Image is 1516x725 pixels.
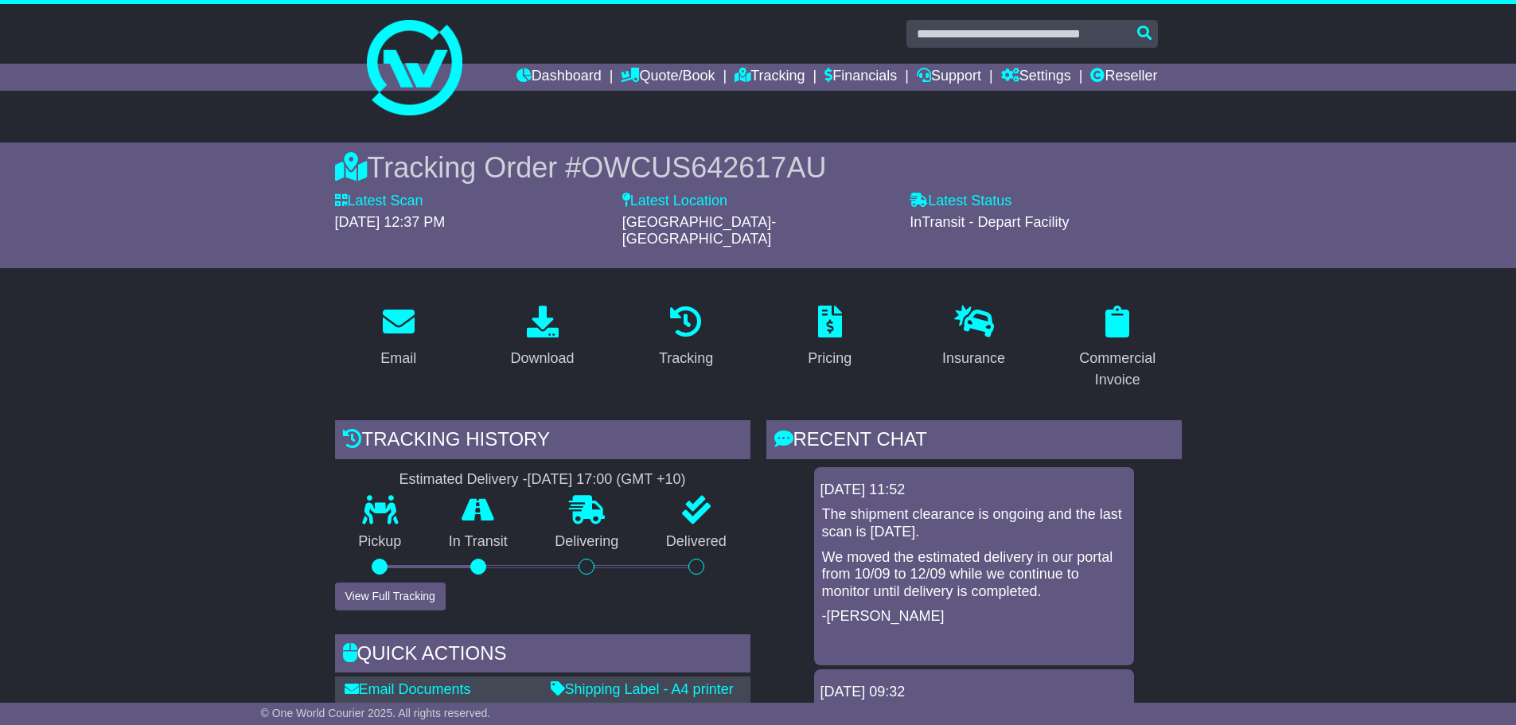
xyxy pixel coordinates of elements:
[528,471,686,489] div: [DATE] 17:00 (GMT +10)
[1064,348,1171,391] div: Commercial Invoice
[516,64,602,91] a: Dashboard
[335,634,750,677] div: Quick Actions
[335,533,426,551] p: Pickup
[642,533,750,551] p: Delivered
[581,151,826,184] span: OWCUS642617AU
[335,471,750,489] div: Estimated Delivery -
[621,64,715,91] a: Quote/Book
[335,150,1182,185] div: Tracking Order #
[345,681,471,697] a: Email Documents
[425,533,532,551] p: In Transit
[910,214,1069,230] span: InTransit - Depart Facility
[335,583,446,610] button: View Full Tracking
[380,348,416,369] div: Email
[532,533,643,551] p: Delivering
[910,193,1011,210] label: Latest Status
[820,481,1128,499] div: [DATE] 11:52
[551,681,734,697] a: Shipping Label - A4 printer
[822,608,1126,626] p: -[PERSON_NAME]
[370,300,427,375] a: Email
[766,420,1182,463] div: RECENT CHAT
[622,214,776,248] span: [GEOGRAPHIC_DATA]-[GEOGRAPHIC_DATA]
[1001,64,1071,91] a: Settings
[820,684,1128,701] div: [DATE] 09:32
[822,506,1126,540] p: The shipment clearance is ongoing and the last scan is [DATE].
[824,64,897,91] a: Financials
[335,420,750,463] div: Tracking history
[335,214,446,230] span: [DATE] 12:37 PM
[622,193,727,210] label: Latest Location
[649,300,723,375] a: Tracking
[942,348,1005,369] div: Insurance
[1054,300,1182,396] a: Commercial Invoice
[808,348,852,369] div: Pricing
[335,193,423,210] label: Latest Scan
[735,64,805,91] a: Tracking
[917,64,981,91] a: Support
[822,549,1126,601] p: We moved the estimated delivery in our portal from 10/09 to 12/09 while we continue to monitor un...
[932,300,1015,375] a: Insurance
[510,348,574,369] div: Download
[261,707,491,719] span: © One World Courier 2025. All rights reserved.
[659,348,713,369] div: Tracking
[1090,64,1157,91] a: Reseller
[797,300,862,375] a: Pricing
[500,300,584,375] a: Download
